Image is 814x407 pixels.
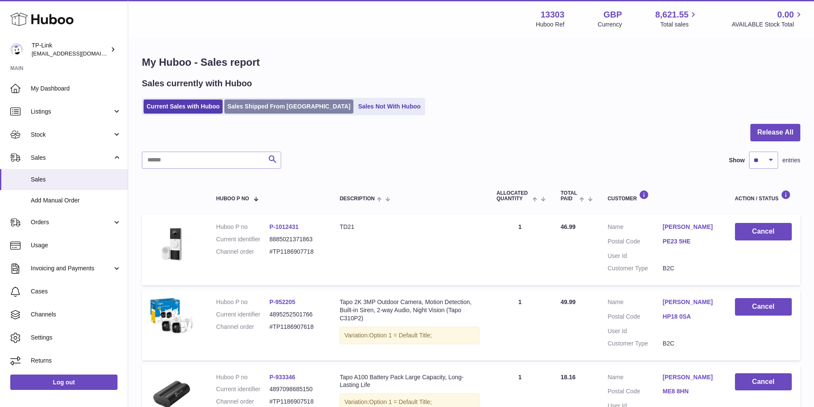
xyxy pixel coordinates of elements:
div: Currency [598,20,622,29]
span: Returns [31,357,121,365]
a: [PERSON_NAME] [663,223,718,231]
dt: Name [608,223,663,233]
dt: Huboo P no [216,373,270,381]
a: Sales Shipped From [GEOGRAPHIC_DATA] [224,100,353,114]
span: Option 1 = Default Title; [369,398,432,405]
span: Sales [31,154,112,162]
span: Invoicing and Payments [31,264,112,272]
a: Log out [10,375,118,390]
dt: Channel order [216,248,270,256]
span: 8,621.55 [655,9,689,20]
span: My Dashboard [31,85,121,93]
dt: Current identifier [216,385,270,393]
span: Orders [31,218,112,226]
span: Cases [31,287,121,296]
div: Action / Status [735,190,792,202]
a: HP18 0SA [663,313,718,321]
dd: B2C [663,340,718,348]
td: 1 [488,290,552,360]
span: Sales [31,176,121,184]
span: 18.16 [561,374,576,381]
span: 0.00 [777,9,794,20]
a: Sales Not With Huboo [355,100,423,114]
img: gaby.chen@tp-link.com [10,43,23,56]
span: 49.99 [561,299,576,305]
dd: 4897098685150 [269,385,323,393]
dt: Huboo P no [216,223,270,231]
span: 46.99 [561,223,576,230]
dt: User Id [608,327,663,335]
a: P-952205 [269,299,295,305]
span: Total paid [561,190,577,202]
dt: Postal Code [608,313,663,323]
span: [EMAIL_ADDRESS][DOMAIN_NAME] [32,50,126,57]
dt: User Id [608,252,663,260]
button: Cancel [735,373,792,391]
dd: #TP1186907618 [269,323,323,331]
span: Option 1 = Default Title; [369,332,432,339]
span: Listings [31,108,112,116]
dd: #TP1186907718 [269,248,323,256]
button: Cancel [735,298,792,316]
span: Settings [31,334,121,342]
dt: Customer Type [608,340,663,348]
dt: Postal Code [608,387,663,398]
dt: Channel order [216,323,270,331]
td: 1 [488,214,552,285]
dt: Name [608,298,663,308]
span: Huboo P no [216,196,249,202]
dt: Postal Code [608,237,663,248]
label: Show [729,156,745,164]
button: Release All [750,124,800,141]
a: P-933346 [269,374,295,381]
div: Tapo A100 Battery Pack Large Capacity, Long-Lasting Life [340,373,479,389]
span: entries [782,156,800,164]
span: Add Manual Order [31,196,121,205]
span: Channels [31,310,121,319]
span: Stock [31,131,112,139]
strong: GBP [603,9,622,20]
dt: Customer Type [608,264,663,272]
a: [PERSON_NAME] [663,373,718,381]
dt: Channel order [216,398,270,406]
span: AVAILABLE Stock Total [732,20,804,29]
span: Description [340,196,375,202]
a: [PERSON_NAME] [663,298,718,306]
div: Variation: [340,327,479,344]
span: ALLOCATED Quantity [497,190,530,202]
img: 51HxZlGAMRL._AC_SL1000.jpg [150,298,193,334]
button: Cancel [735,223,792,240]
img: 1727277818.jpg [150,223,193,266]
div: Tapo 2K 3MP Outdoor Camera, Motion Detection, Built-in Siren, 2-way Audio, Night Vision (Tapo C31... [340,298,479,322]
h2: Sales currently with Huboo [142,78,252,89]
span: Usage [31,241,121,249]
div: TP-Link [32,41,109,58]
h1: My Huboo - Sales report [142,56,800,69]
dd: B2C [663,264,718,272]
dt: Current identifier [216,235,270,243]
dd: 8885021371863 [269,235,323,243]
div: Customer [608,190,718,202]
a: PE23 5HE [663,237,718,246]
dd: #TP1186907518 [269,398,323,406]
div: TD21 [340,223,479,231]
a: P-1012431 [269,223,299,230]
dt: Name [608,373,663,384]
span: Total sales [660,20,698,29]
a: 0.00 AVAILABLE Stock Total [732,9,804,29]
a: ME8 8HN [663,387,718,395]
dd: 4895252501766 [269,310,323,319]
dt: Current identifier [216,310,270,319]
a: 8,621.55 Total sales [655,9,699,29]
strong: 13303 [541,9,564,20]
div: Huboo Ref [536,20,564,29]
a: Current Sales with Huboo [144,100,223,114]
dt: Huboo P no [216,298,270,306]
